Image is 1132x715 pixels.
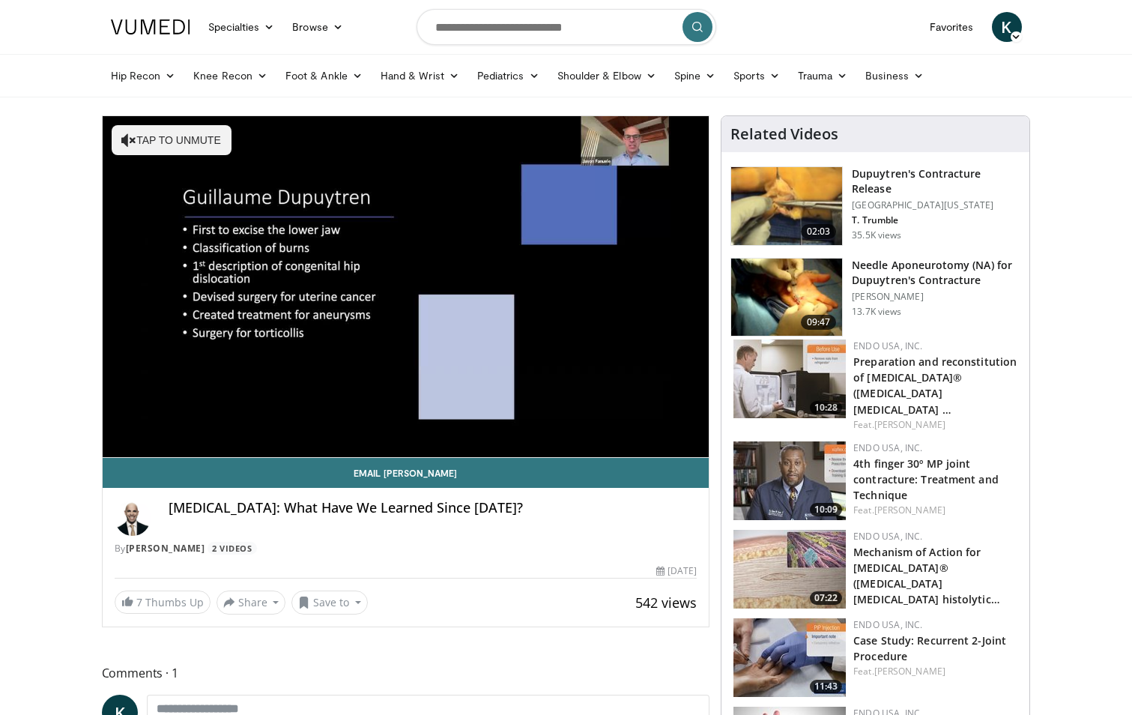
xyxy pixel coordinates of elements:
span: 542 views [635,594,697,612]
a: 10:28 [733,340,846,418]
span: 09:47 [801,315,837,330]
div: Feat. [853,504,1017,517]
span: Comments 1 [102,663,710,683]
a: [PERSON_NAME] [874,418,945,431]
video-js: Video Player [103,116,709,458]
a: Hip Recon [102,61,185,91]
a: Favorites [921,12,983,42]
span: 7 [136,595,142,609]
img: 8065f212-d011-4f4d-b273-cea272d03683.150x105_q85_crop-smart_upscale.jpg [733,441,846,520]
a: Specialties [199,12,284,42]
a: Endo USA, Inc. [853,618,922,631]
a: Pediatrics [468,61,548,91]
button: Save to [291,591,368,615]
a: Email [PERSON_NAME] [103,458,709,488]
h4: [MEDICAL_DATA]: What Have We Learned Since [DATE]? [169,500,697,516]
a: 02:03 Dupuytren's Contracture Release [GEOGRAPHIC_DATA][US_STATE] T. Trumble 35.5K views [730,166,1020,246]
a: K [992,12,1022,42]
a: Mechanism of Action for [MEDICAL_DATA]® ([MEDICAL_DATA] [MEDICAL_DATA] histolytic… [853,545,1000,606]
img: 5ba3bb49-dd9f-4125-9852-d42629a0b25e.150x105_q85_crop-smart_upscale.jpg [733,618,846,697]
img: 4f28c07a-856f-4770-928d-01fbaac11ded.150x105_q85_crop-smart_upscale.jpg [733,530,846,609]
p: T. Trumble [852,214,1020,226]
a: [PERSON_NAME] [126,542,205,555]
img: ab89541e-13d0-49f0-812b-38e61ef681fd.150x105_q85_crop-smart_upscale.jpg [733,340,846,418]
a: 07:22 [733,530,846,609]
a: Spine [665,61,724,91]
a: Hand & Wrist [372,61,468,91]
a: [PERSON_NAME] [874,665,945,678]
p: [PERSON_NAME] [852,291,1020,303]
h3: Dupuytren's Contracture Release [852,166,1020,196]
h3: Needle Aponeurotomy (NA) for Dupuytren's Contracture [852,258,1020,288]
a: 2 Videos [208,542,257,555]
input: Search topics, interventions [417,9,716,45]
a: Sports [724,61,789,91]
img: 38790_0000_3.png.150x105_q85_crop-smart_upscale.jpg [731,167,842,245]
button: Tap to unmute [112,125,231,155]
a: Browse [283,12,352,42]
a: Case Study: Recurrent 2-Joint Procedure [853,633,1006,663]
p: 13.7K views [852,306,901,318]
img: atik_3.png.150x105_q85_crop-smart_upscale.jpg [731,259,842,337]
a: 7 Thumbs Up [115,591,211,614]
a: [PERSON_NAME] [874,504,945,516]
a: Shoulder & Elbow [548,61,665,91]
a: 10:09 [733,441,846,520]
img: Avatar [115,500,151,536]
img: VuMedi Logo [111,19,190,34]
span: 02:03 [801,224,837,239]
div: By [115,542,697,555]
div: [DATE] [656,564,697,578]
a: 4th finger 30º MP joint contracture: Treatment and Technique [853,456,999,502]
a: Preparation and reconstitution of [MEDICAL_DATA]® ([MEDICAL_DATA] [MEDICAL_DATA] … [853,355,1017,416]
span: 11:43 [810,680,842,693]
a: 09:47 Needle Aponeurotomy (NA) for Dupuytren's Contracture [PERSON_NAME] 13.7K views [730,258,1020,337]
a: Foot & Ankle [276,61,372,91]
a: Business [856,61,933,91]
button: Share [217,591,286,615]
p: [GEOGRAPHIC_DATA][US_STATE] [852,199,1020,211]
span: 10:09 [810,503,842,516]
a: Endo USA, Inc. [853,340,922,352]
a: Trauma [789,61,857,91]
a: 11:43 [733,618,846,697]
h4: Related Videos [730,125,838,143]
span: 10:28 [810,401,842,414]
a: Endo USA, Inc. [853,530,922,543]
a: Endo USA, Inc. [853,441,922,454]
a: Knee Recon [184,61,276,91]
div: Feat. [853,418,1017,432]
span: 07:22 [810,591,842,605]
p: 35.5K views [852,229,901,241]
div: Feat. [853,665,1017,678]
